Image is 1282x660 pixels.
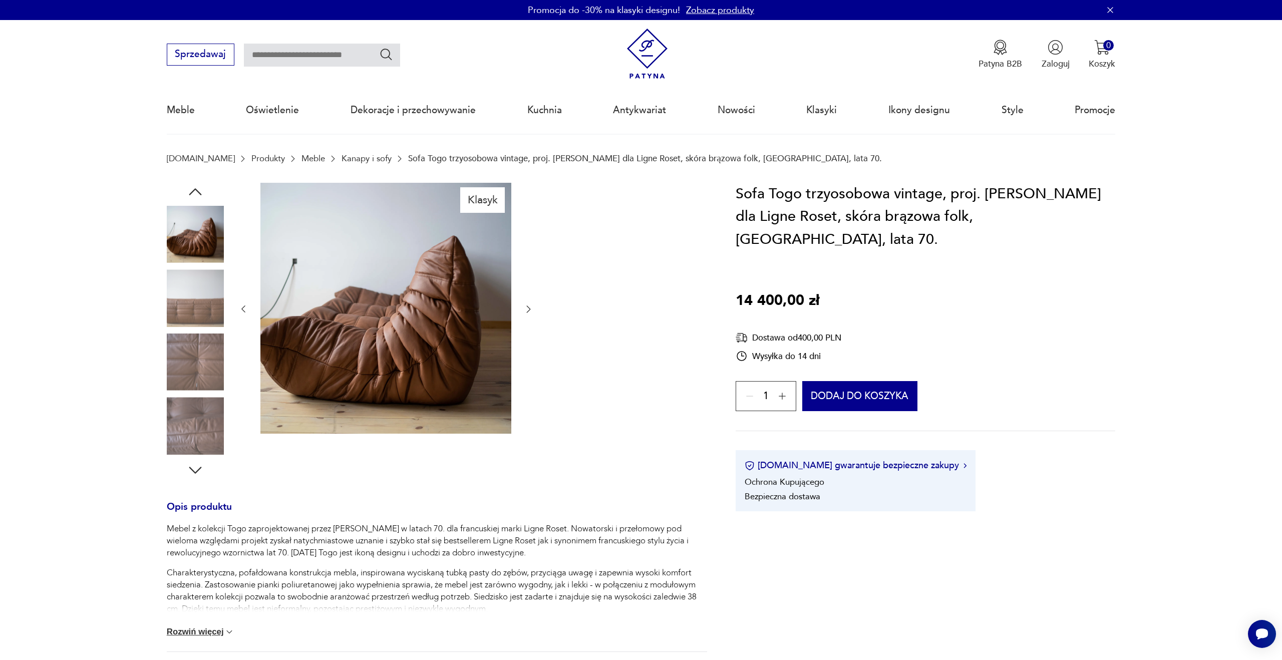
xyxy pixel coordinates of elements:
[167,627,235,637] button: Rozwiń więcej
[736,289,819,312] p: 14 400,00 zł
[745,459,967,472] button: [DOMAIN_NAME] gwarantuje bezpieczne zakupy
[736,332,748,344] img: Ikona dostawy
[802,381,918,411] button: Dodaj do koszyka
[745,476,824,488] li: Ochrona Kupującego
[763,393,769,401] span: 1
[1042,58,1070,70] p: Zaloguj
[342,154,392,163] a: Kanapy i sofy
[260,183,511,434] img: Zdjęcie produktu Sofa Togo trzyosobowa vintage, proj. M. Ducaroy dla Ligne Roset, skóra brązowa f...
[745,491,820,502] li: Bezpieczna dostawa
[167,503,707,523] h3: Opis produktu
[246,87,299,133] a: Oświetlenie
[301,154,325,163] a: Meble
[460,187,505,212] div: Klasyk
[167,87,195,133] a: Meble
[1094,40,1110,55] img: Ikona koszyka
[979,58,1022,70] p: Patyna B2B
[167,523,707,559] p: Mebel z kolekcji Togo zaprojektowanej przez [PERSON_NAME] w latach 70. dla francuskiej marki Lign...
[167,397,224,454] img: Zdjęcie produktu Sofa Togo trzyosobowa vintage, proj. M. Ducaroy dla Ligne Roset, skóra brązowa f...
[686,4,754,17] a: Zobacz produkty
[993,40,1008,55] img: Ikona medalu
[1075,87,1115,133] a: Promocje
[1089,40,1115,70] button: 0Koszyk
[1103,40,1114,51] div: 0
[979,40,1022,70] button: Patyna B2B
[736,350,841,362] div: Wysyłka do 14 dni
[167,334,224,391] img: Zdjęcie produktu Sofa Togo trzyosobowa vintage, proj. M. Ducaroy dla Ligne Roset, skóra brązowa f...
[167,206,224,263] img: Zdjęcie produktu Sofa Togo trzyosobowa vintage, proj. M. Ducaroy dla Ligne Roset, skóra brązowa f...
[613,87,666,133] a: Antykwariat
[806,87,837,133] a: Klasyki
[167,154,235,163] a: [DOMAIN_NAME]
[167,51,234,59] a: Sprzedawaj
[527,87,562,133] a: Kuchnia
[167,269,224,326] img: Zdjęcie produktu Sofa Togo trzyosobowa vintage, proj. M. Ducaroy dla Ligne Roset, skóra brązowa f...
[1002,87,1024,133] a: Style
[736,332,841,344] div: Dostawa od 400,00 PLN
[888,87,950,133] a: Ikony designu
[622,29,673,79] img: Patyna - sklep z meblami i dekoracjami vintage
[1248,620,1276,648] iframe: Smartsupp widget button
[351,87,476,133] a: Dekoracje i przechowywanie
[745,461,755,471] img: Ikona certyfikatu
[167,44,234,66] button: Sprzedawaj
[1089,58,1115,70] p: Koszyk
[736,183,1115,251] h1: Sofa Togo trzyosobowa vintage, proj. [PERSON_NAME] dla Ligne Roset, skóra brązowa folk, [GEOGRAPH...
[1048,40,1063,55] img: Ikonka użytkownika
[379,47,394,62] button: Szukaj
[167,567,707,615] p: Charakterystyczna, pofałdowana konstrukcja mebla, inspirowana wyciskaną tubką pasty do zębów, prz...
[251,154,285,163] a: Produkty
[979,40,1022,70] a: Ikona medaluPatyna B2B
[1042,40,1070,70] button: Zaloguj
[964,463,967,468] img: Ikona strzałki w prawo
[718,87,755,133] a: Nowości
[224,627,234,637] img: chevron down
[528,4,680,17] p: Promocja do -30% na klasyki designu!
[408,154,882,163] p: Sofa Togo trzyosobowa vintage, proj. [PERSON_NAME] dla Ligne Roset, skóra brązowa folk, [GEOGRAPH...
